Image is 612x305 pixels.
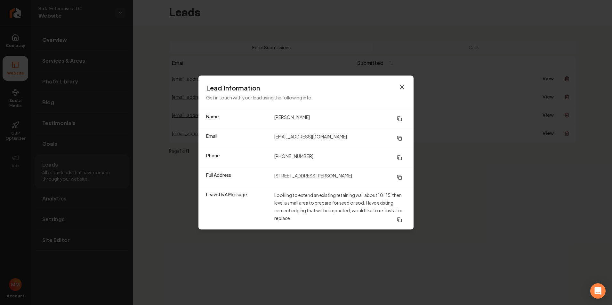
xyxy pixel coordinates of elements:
dt: Email [206,133,269,144]
dt: Leave Us A Message [206,191,269,226]
p: Get in touch with your lead using the following info. [206,94,406,101]
dt: Name [206,113,269,125]
dd: [EMAIL_ADDRESS][DOMAIN_NAME] [274,133,406,144]
dd: [PHONE_NUMBER] [274,152,406,164]
dd: Looking to extend an existing retaining wall about 10-15' then level a small area to prepare for ... [274,191,406,226]
h3: Lead Information [206,83,406,92]
dd: [STREET_ADDRESS][PERSON_NAME] [274,172,406,183]
dt: Phone [206,152,269,164]
dd: [PERSON_NAME] [274,113,406,125]
dt: Full Address [206,172,269,183]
